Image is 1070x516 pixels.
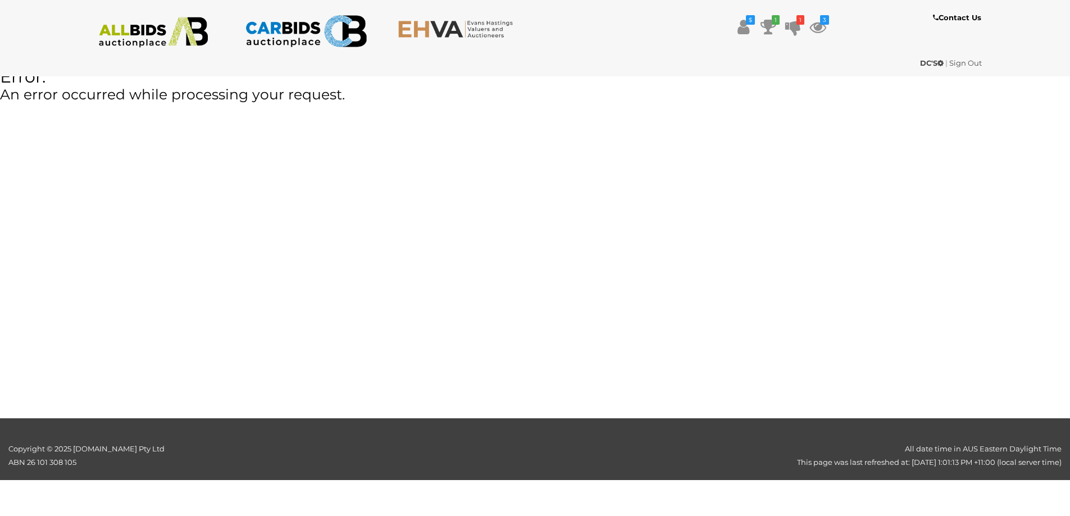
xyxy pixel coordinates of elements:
[945,58,948,67] span: |
[245,11,367,51] img: CARBIDS.com.au
[267,442,1070,469] div: All date time in AUS Eastern Daylight Time This page was last refreshed at: [DATE] 1:01:13 PM +11...
[920,58,945,67] a: DC'S
[933,13,981,22] b: Contact Us
[746,15,755,25] i: $
[796,15,804,25] i: 1
[809,17,826,37] a: 3
[785,17,802,37] a: 1
[93,17,215,48] img: ALLBIDS.com.au
[820,15,829,25] i: 3
[398,20,520,38] img: EHVA.com.au
[735,17,752,37] a: $
[920,58,944,67] strong: DC'S
[760,17,777,37] a: 1
[772,15,780,25] i: 1
[949,58,982,67] a: Sign Out
[933,11,984,24] a: Contact Us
